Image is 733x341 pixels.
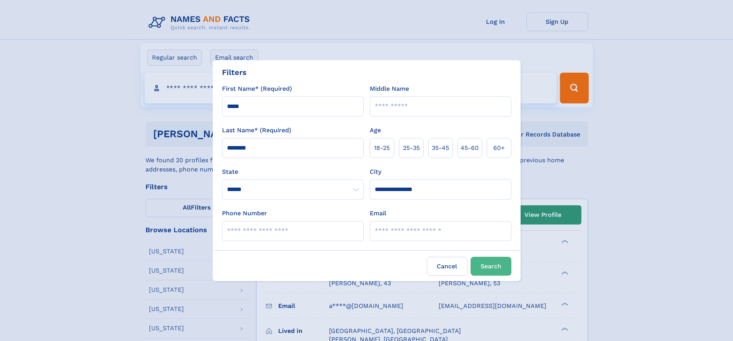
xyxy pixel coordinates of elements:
[471,257,511,276] button: Search
[427,257,468,276] label: Cancel
[370,167,381,176] label: City
[222,209,267,218] label: Phone Number
[222,126,291,135] label: Last Name* (Required)
[222,67,247,78] div: Filters
[461,143,479,153] span: 45‑60
[370,84,409,93] label: Middle Name
[493,143,505,153] span: 60+
[370,126,381,135] label: Age
[432,143,449,153] span: 35‑45
[222,84,292,93] label: First Name* (Required)
[403,143,420,153] span: 25‑35
[374,143,390,153] span: 18‑25
[370,209,386,218] label: Email
[222,167,364,176] label: State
